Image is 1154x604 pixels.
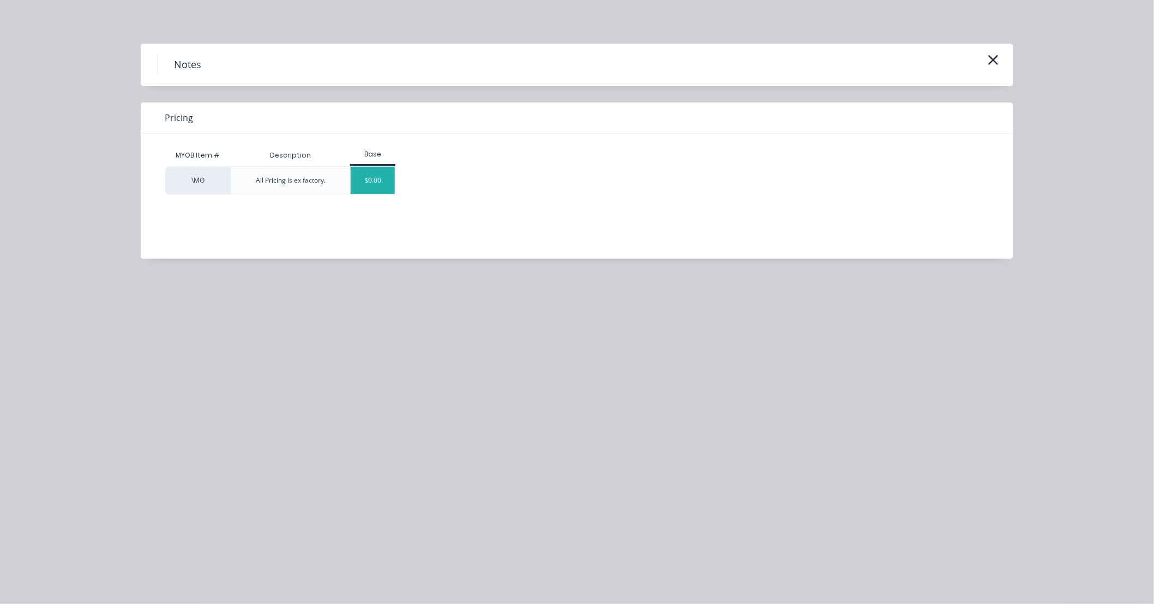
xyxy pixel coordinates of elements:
[350,149,395,159] div: Base
[165,166,231,195] div: \MO
[351,167,395,194] div: $0.00
[261,142,320,169] div: Description
[165,144,231,166] div: MYOB Item #
[256,176,326,185] div: All Pricing is ex factory.
[157,55,218,75] h4: Notes
[165,111,193,124] span: Pricing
